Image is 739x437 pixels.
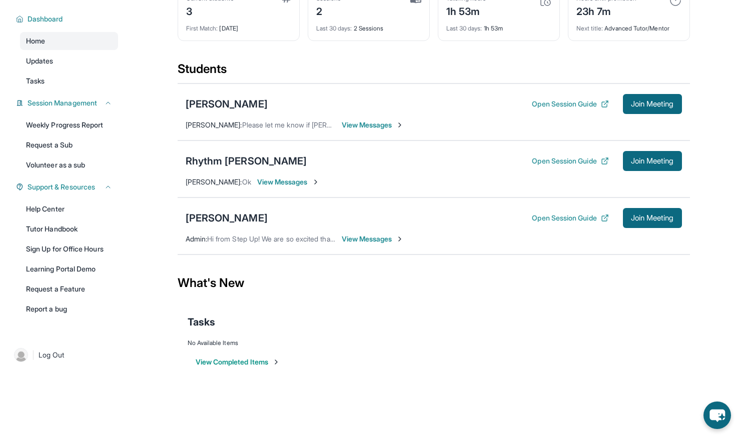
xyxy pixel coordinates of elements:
[242,120,453,129] span: Please let me know if [PERSON_NAME] is unable to join for [DATE]
[576,24,603,32] span: Next title :
[26,76,45,86] span: Tasks
[10,344,118,366] a: |Log Out
[20,156,118,174] a: Volunteer as a sub
[342,120,404,130] span: View Messages
[186,154,307,168] div: Rhythm [PERSON_NAME]
[28,182,95,192] span: Support & Resources
[32,349,35,361] span: |
[28,14,63,24] span: Dashboard
[312,178,320,186] img: Chevron-Right
[396,235,404,243] img: Chevron-Right
[532,99,608,109] button: Open Session Guide
[532,213,608,223] button: Open Session Guide
[316,2,341,18] div: 2
[631,101,674,107] span: Join Meeting
[20,220,118,238] a: Tutor Handbook
[20,136,118,154] a: Request a Sub
[623,94,682,114] button: Join Meeting
[186,2,234,18] div: 3
[446,2,486,18] div: 1h 53m
[576,2,636,18] div: 23h 7m
[186,97,268,111] div: [PERSON_NAME]
[631,158,674,164] span: Join Meeting
[39,350,65,360] span: Log Out
[24,14,112,24] button: Dashboard
[242,177,251,186] span: Ok
[186,211,268,225] div: [PERSON_NAME]
[178,61,690,83] div: Students
[446,24,482,32] span: Last 30 days :
[20,260,118,278] a: Learning Portal Demo
[188,339,680,347] div: No Available Items
[20,116,118,134] a: Weekly Progress Report
[316,24,352,32] span: Last 30 days :
[186,24,218,32] span: First Match :
[576,18,681,32] div: Advanced Tutor/Mentor
[20,240,118,258] a: Sign Up for Office Hours
[24,98,112,108] button: Session Management
[20,52,118,70] a: Updates
[186,18,291,32] div: [DATE]
[631,215,674,221] span: Join Meeting
[532,156,608,166] button: Open Session Guide
[186,120,242,129] span: [PERSON_NAME] :
[20,32,118,50] a: Home
[20,300,118,318] a: Report a bug
[20,72,118,90] a: Tasks
[623,151,682,171] button: Join Meeting
[623,208,682,228] button: Join Meeting
[446,18,551,32] div: 1h 53m
[20,200,118,218] a: Help Center
[14,348,28,362] img: user-img
[186,177,242,186] span: [PERSON_NAME] :
[257,177,320,187] span: View Messages
[24,182,112,192] button: Support & Resources
[28,98,97,108] span: Session Management
[342,234,404,244] span: View Messages
[396,121,404,129] img: Chevron-Right
[26,36,45,46] span: Home
[178,261,690,305] div: What's New
[186,234,207,243] span: Admin :
[26,56,54,66] span: Updates
[20,280,118,298] a: Request a Feature
[188,315,215,329] span: Tasks
[316,18,421,32] div: 2 Sessions
[196,357,280,367] button: View Completed Items
[703,401,731,429] button: chat-button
